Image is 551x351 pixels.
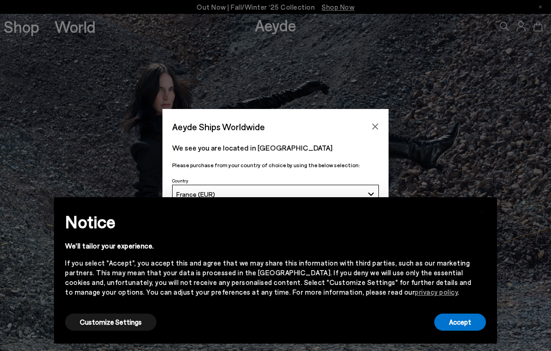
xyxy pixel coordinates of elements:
[172,161,379,169] p: Please purchase from your country of choice by using the below selection:
[172,142,379,153] p: We see you are located in [GEOGRAPHIC_DATA]
[368,120,382,133] button: Close
[65,314,156,331] button: Customize Settings
[65,241,471,251] div: We'll tailor your experience.
[479,204,485,218] span: ×
[172,119,265,135] span: Aeyde Ships Worldwide
[415,288,458,296] a: privacy policy
[65,210,471,234] h2: Notice
[65,258,471,297] div: If you select "Accept", you accept this and agree that we may share this information with third p...
[471,200,493,222] button: Close this notice
[172,178,188,183] span: Country
[434,314,486,331] button: Accept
